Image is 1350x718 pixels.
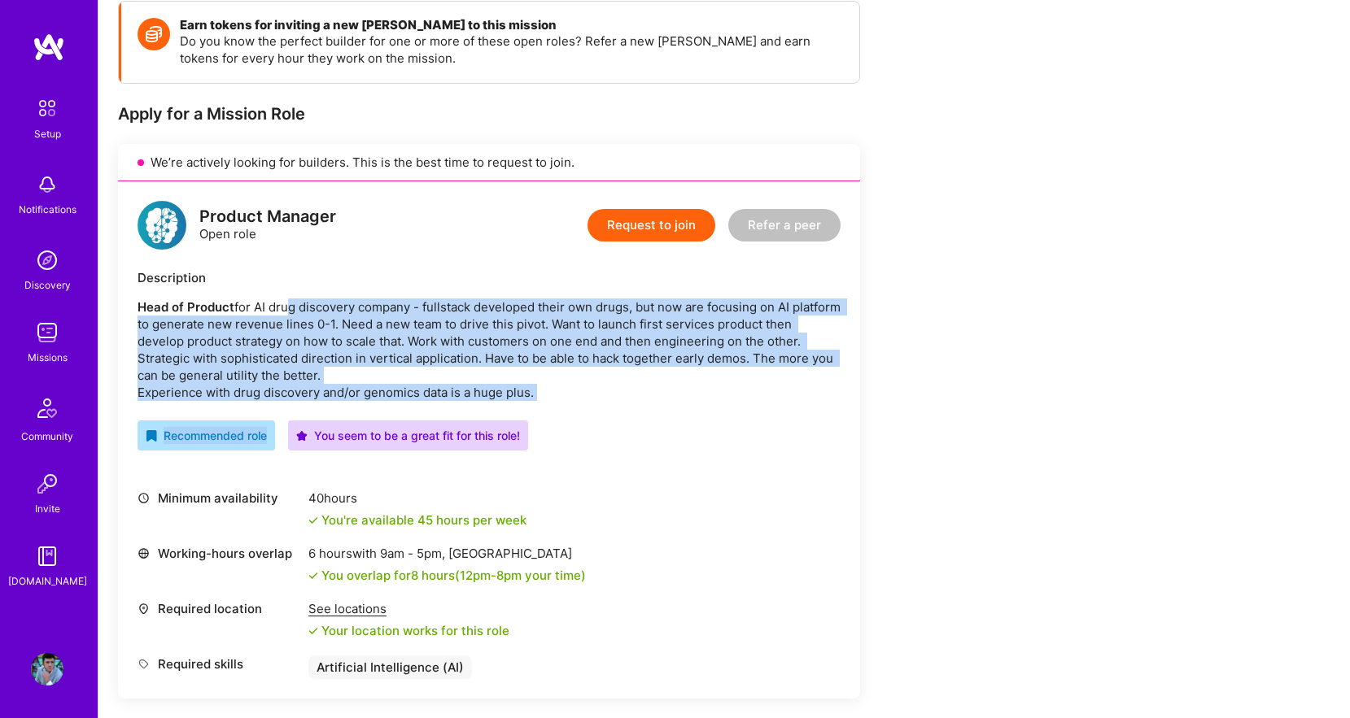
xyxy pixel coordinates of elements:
i: icon Tag [138,658,150,670]
i: icon Check [308,516,318,525]
img: guide book [31,540,63,572]
img: setup [30,91,64,125]
button: Refer a peer [728,209,841,242]
i: icon Check [308,571,318,581]
p: for AI drug discovery company - fullstack developed their own drugs, but now are focusing on AI p... [138,298,841,401]
div: Invite [35,500,60,517]
img: Invite [31,468,63,500]
div: Minimum availability [138,490,300,507]
div: Required skills [138,655,300,672]
div: Product Manager [199,208,336,225]
div: Discovery [24,276,71,294]
img: bell [31,168,63,201]
div: We’re actively looking for builders. This is the best time to request to join. [118,144,860,181]
img: logo [33,33,65,62]
span: 9am - 5pm , [377,546,448,561]
img: Token icon [138,18,170,50]
button: Request to join [588,209,715,242]
div: You're available 45 hours per week [308,511,526,529]
div: You overlap for 8 hours ( your time) [321,567,586,584]
img: logo [138,201,186,250]
div: You seem to be a great fit for this role! [296,427,520,444]
div: Community [21,428,73,445]
div: Working-hours overlap [138,545,300,562]
div: Apply for a Mission Role [118,103,860,124]
img: discovery [31,244,63,276]
div: Notifications [19,201,76,218]
i: icon RecommendedBadge [146,430,157,442]
div: See locations [308,600,509,617]
div: Setup [34,125,61,142]
div: Artificial Intelligence (AI) [308,655,472,679]
div: 40 hours [308,490,526,507]
strong: Head of Product [138,299,234,315]
i: icon Location [138,603,150,615]
img: User Avatar [31,653,63,685]
div: [DOMAIN_NAME] [8,572,87,590]
div: Required location [138,600,300,617]
span: 12pm - 8pm [460,568,522,583]
div: Open role [199,208,336,242]
div: Recommended role [146,427,267,444]
div: Description [138,269,841,286]
div: 6 hours with [GEOGRAPHIC_DATA] [308,545,586,562]
a: User Avatar [27,653,68,685]
i: icon PurpleStar [296,430,308,442]
i: icon Clock [138,492,150,504]
img: Community [28,389,67,428]
i: icon Check [308,626,318,636]
p: Do you know the perfect builder for one or more of these open roles? Refer a new [PERSON_NAME] an... [180,33,843,67]
i: icon World [138,547,150,559]
img: teamwork [31,316,63,349]
div: Missions [28,349,68,366]
div: Your location works for this role [308,622,509,639]
h4: Earn tokens for inviting a new [PERSON_NAME] to this mission [180,18,843,33]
